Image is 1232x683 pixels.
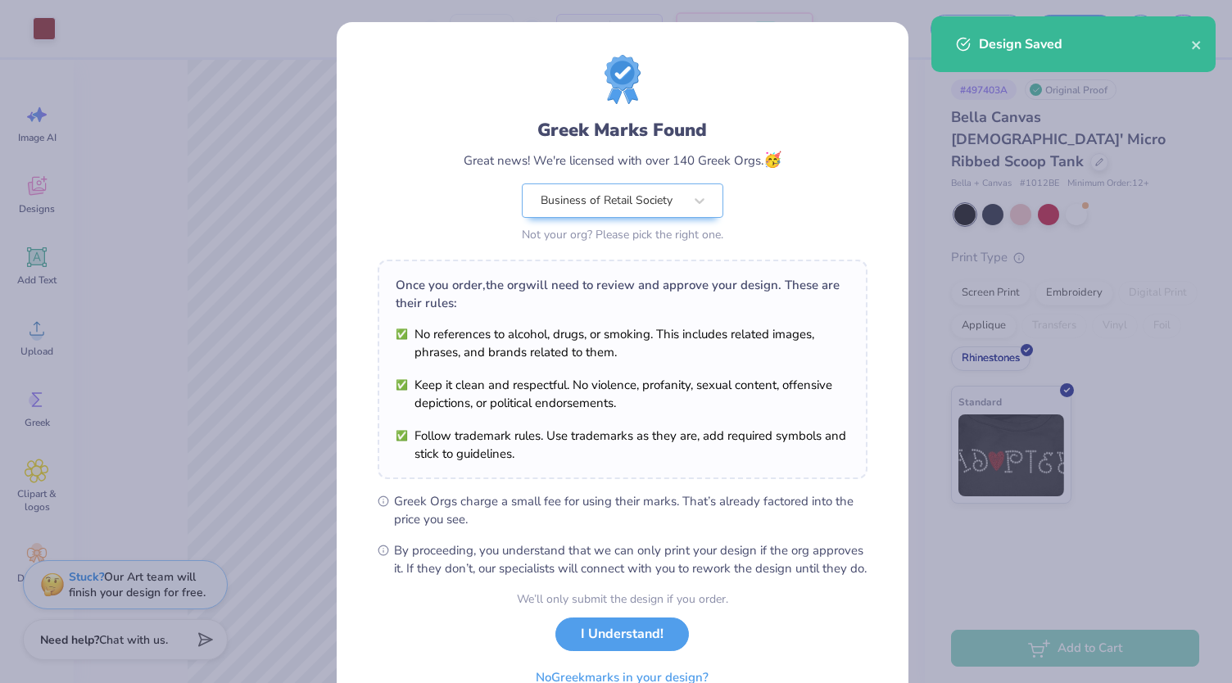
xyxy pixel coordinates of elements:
li: Keep it clean and respectful. No violence, profanity, sexual content, offensive depictions, or po... [396,376,849,412]
div: Great news! We're licensed with over 140 Greek Orgs. [464,149,781,171]
li: No references to alcohol, drugs, or smoking. This includes related images, phrases, and brands re... [396,325,849,361]
div: Greek Marks Found [537,117,707,143]
li: Follow trademark rules. Use trademarks as they are, add required symbols and stick to guidelines. [396,427,849,463]
div: Once you order, the org will need to review and approve your design. These are their rules: [396,276,849,312]
button: I Understand! [555,617,689,651]
span: By proceeding, you understand that we can only print your design if the org approves it. If they ... [394,541,867,577]
span: Greek Orgs charge a small fee for using their marks. That’s already factored into the price you see. [394,492,867,528]
div: We’ll only submit the design if you order. [517,590,728,608]
div: Not your org? Please pick the right one. [522,226,723,243]
div: Design Saved [979,34,1191,54]
span: 🥳 [763,150,781,170]
img: License badge [605,55,641,104]
button: close [1191,34,1203,54]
